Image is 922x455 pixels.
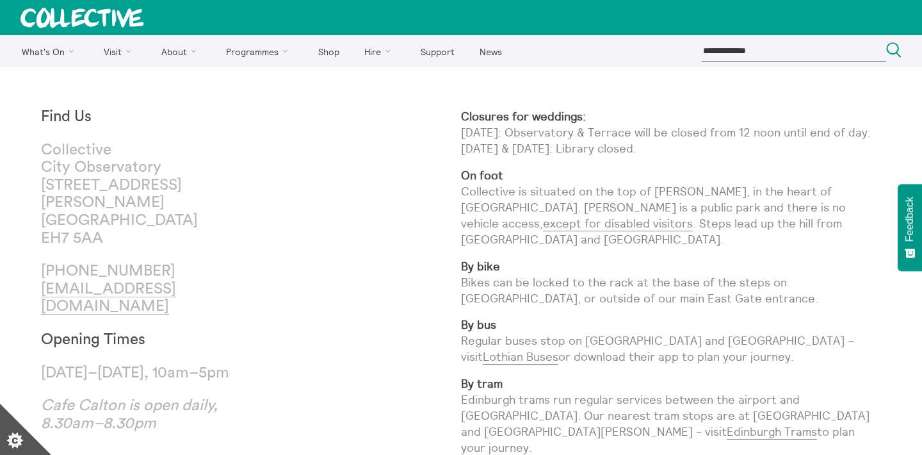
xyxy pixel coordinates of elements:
a: except for disabled visitors [543,216,693,231]
p: Bikes can be locked to the rack at the base of the steps on [GEOGRAPHIC_DATA], or outside of our ... [461,258,881,307]
a: Visit [93,35,148,67]
a: What's On [10,35,90,67]
strong: By bus [461,317,496,332]
p: [PHONE_NUMBER] [41,263,251,316]
button: Feedback - Show survey [898,184,922,271]
strong: Closures for weddings: [461,109,586,124]
p: Collective is situated on the top of [PERSON_NAME], in the heart of [GEOGRAPHIC_DATA]. [PERSON_NA... [461,167,881,248]
a: News [468,35,513,67]
a: Lothian Buses [483,349,558,365]
a: [EMAIL_ADDRESS][DOMAIN_NAME] [41,281,176,315]
p: Collective City Observatory [STREET_ADDRESS][PERSON_NAME] [GEOGRAPHIC_DATA] EH7 5AA [41,142,251,248]
p: [DATE]–[DATE], 10am–5pm [41,365,251,383]
strong: By tram [461,376,503,391]
strong: Opening Times [41,332,145,347]
a: Edinburgh Trams [727,424,817,440]
a: Shop [307,35,350,67]
a: Programmes [215,35,305,67]
strong: On foot [461,168,503,183]
strong: By bike [461,259,500,274]
a: About [150,35,213,67]
span: Feedback [904,197,916,242]
p: Regular buses stop on [GEOGRAPHIC_DATA] and [GEOGRAPHIC_DATA] – visit or download their app to pl... [461,317,881,365]
a: Hire [353,35,407,67]
strong: Find Us [41,109,92,124]
em: Cafe Calton is open daily, 8.30am–8.30pm [41,398,218,431]
p: [DATE]: Observatory & Terrace will be closed from 12 noon until end of day. [DATE] & [DATE]: Libr... [461,108,881,157]
a: Support [409,35,465,67]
